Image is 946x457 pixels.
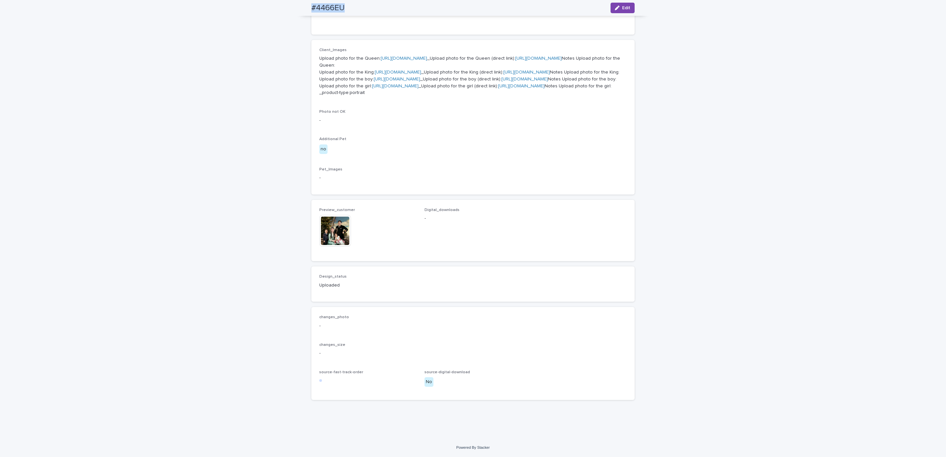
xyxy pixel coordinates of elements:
[319,137,346,141] span: Additional Pet
[311,3,345,13] h2: #4466EU
[425,370,470,374] span: source-digital-download
[319,168,342,171] span: Pet_Images
[319,282,417,289] p: Uploaded
[319,117,627,124] p: -
[319,208,355,212] span: Preview_customer
[319,55,627,96] p: Upload photo for the Queen: _Upload photo for the Queen (direct link): Notes Upload photo for the...
[319,110,345,114] span: Photo not OK
[375,70,421,75] a: [URL][DOMAIN_NAME]
[515,56,562,61] a: [URL][DOMAIN_NAME]
[501,77,548,81] a: [URL][DOMAIN_NAME]
[611,3,635,13] button: Edit
[374,77,420,81] a: [URL][DOMAIN_NAME]
[319,174,627,181] p: -
[381,56,427,61] a: [URL][DOMAIN_NAME]
[319,275,347,279] span: Design_status
[319,322,627,329] p: -
[372,84,419,88] a: [URL][DOMAIN_NAME]
[456,445,489,449] a: Powered By Stacker
[622,6,630,10] span: Edit
[319,315,349,319] span: changes_photo
[425,208,459,212] span: Digital_downloads
[319,350,627,357] p: -
[503,70,550,75] a: [URL][DOMAIN_NAME]
[319,343,345,347] span: changes_size
[498,84,545,88] a: [URL][DOMAIN_NAME]
[425,377,433,387] div: No
[319,144,328,154] div: no
[425,215,522,222] p: -
[319,370,363,374] span: source-fast-track-order
[319,48,347,52] span: Client_Images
